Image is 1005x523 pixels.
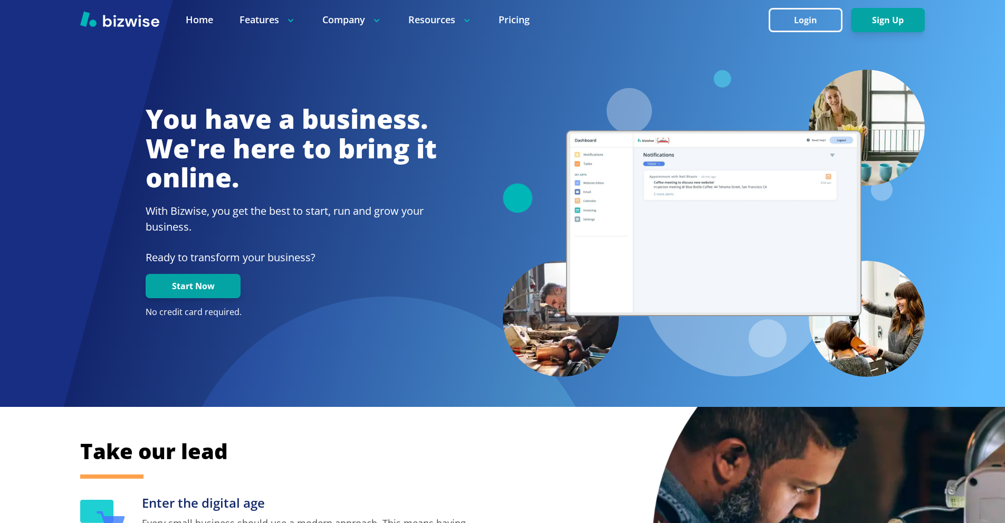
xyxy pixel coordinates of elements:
[408,13,472,26] p: Resources
[499,13,530,26] a: Pricing
[80,11,159,27] img: Bizwise Logo
[186,13,213,26] a: Home
[322,13,382,26] p: Company
[142,495,476,512] h3: Enter the digital age
[769,8,843,32] button: Login
[146,307,437,318] p: No credit card required.
[80,437,872,465] h2: Take our lead
[146,250,437,265] p: Ready to transform your business?
[851,8,925,32] button: Sign Up
[851,15,925,25] a: Sign Up
[240,13,296,26] p: Features
[146,274,241,298] button: Start Now
[146,104,437,193] h1: You have a business. We're here to bring it online.
[769,15,851,25] a: Login
[146,203,437,235] h2: With Bizwise, you get the best to start, run and grow your business.
[146,281,241,291] a: Start Now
